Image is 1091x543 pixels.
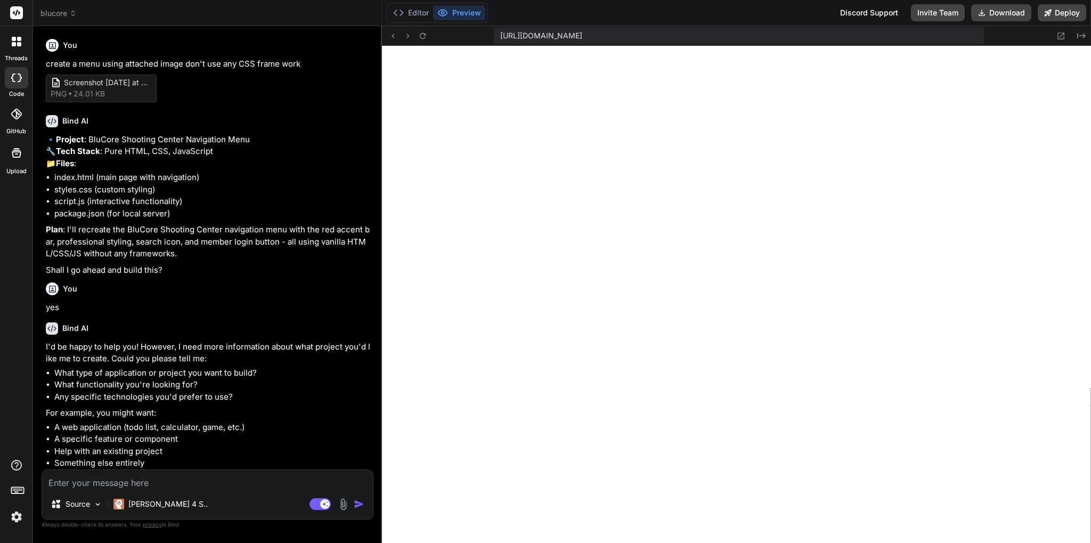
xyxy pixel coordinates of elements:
[143,521,162,528] span: privacy
[42,520,373,530] p: Always double-check its answers. Your in Bind
[354,499,364,509] img: icon
[113,499,124,509] img: Claude 4 Sonnet
[93,500,102,509] img: Pick Models
[46,264,371,277] p: Shall I go ahead and build this?
[54,445,371,458] li: Help with an existing project
[40,8,77,19] span: blucore
[54,433,371,445] li: A specific feature or component
[7,508,26,526] img: settings
[9,90,24,99] label: code
[54,184,371,196] li: styles.css (custom styling)
[46,341,371,365] p: I'd be happy to help you! However, I need more information about what project you'd like me to cr...
[46,58,371,70] p: create a menu using attached image don't use any CSS frame work
[62,323,88,334] h6: Bind AI
[46,224,371,260] p: : I'll recreate the BluCore Shooting Center navigation menu with the red accent bar, professional...
[6,127,26,136] label: GitHub
[54,208,371,220] li: package.json (for local server)
[46,224,63,234] strong: Plan
[46,302,371,314] p: yes
[834,4,905,21] div: Discord Support
[500,30,582,41] span: [URL][DOMAIN_NAME]
[46,134,371,170] p: 🔹 : BluCore Shooting Center Navigation Menu 🔧 : Pure HTML, CSS, JavaScript 📁 :
[74,88,105,99] span: 24.01 KB
[63,283,77,294] h6: You
[54,457,371,469] li: Something else entirely
[433,5,485,20] button: Preview
[337,498,349,510] img: attachment
[128,499,208,509] p: [PERSON_NAME] 4 S..
[382,46,1091,543] iframe: Preview
[5,54,28,63] label: threads
[54,196,371,208] li: script.js (interactive functionality)
[62,116,88,126] h6: Bind AI
[56,158,74,168] strong: Files
[51,88,67,99] span: png
[54,379,371,391] li: What functionality you're looking for?
[66,499,90,509] p: Source
[46,407,371,419] p: For example, you might want:
[971,4,1031,21] button: Download
[911,4,965,21] button: Invite Team
[63,40,77,51] h6: You
[54,172,371,184] li: index.html (main page with navigation)
[54,422,371,434] li: A web application (todo list, calculator, game, etc.)
[56,146,100,156] strong: Tech Stack
[54,367,371,379] li: What type of application or project you want to build?
[64,77,149,88] span: Screenshot [DATE] at 12-43-24 [GEOGRAPHIC_DATA] - [GEOGRAPHIC_DATA] [GEOGRAPHIC_DATA]’s only 100-...
[389,5,433,20] button: Editor
[56,134,84,144] strong: Project
[54,391,371,403] li: Any specific technologies you'd prefer to use?
[6,167,27,176] label: Upload
[1038,4,1086,21] button: Deploy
